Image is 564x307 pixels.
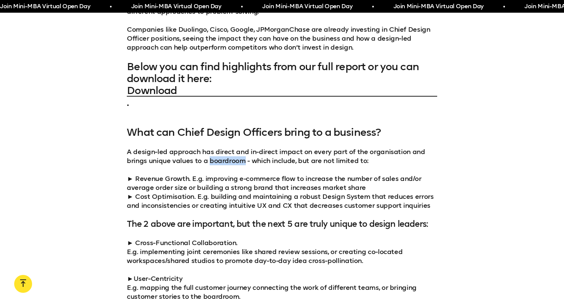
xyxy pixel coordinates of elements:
[372,2,373,11] span: •
[127,174,437,210] p: ► Revenue Growth. E.g. improving e-commerce flow to increase the number of sales and/or average o...
[127,85,437,97] a: Download
[241,2,242,11] span: •
[127,219,437,229] h4: The 2 above are important, but the next 5 are truly unique to design leaders:
[109,2,111,11] span: •
[503,2,505,11] span: •
[127,126,437,138] h3: What can Chief Design Officers bring to a business?
[127,147,437,165] p: A design-led approach has direct and in-direct impact on every part of the organisation and bring...
[127,61,437,109] h3: Below you can find highlights from our full report or you can download it here: .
